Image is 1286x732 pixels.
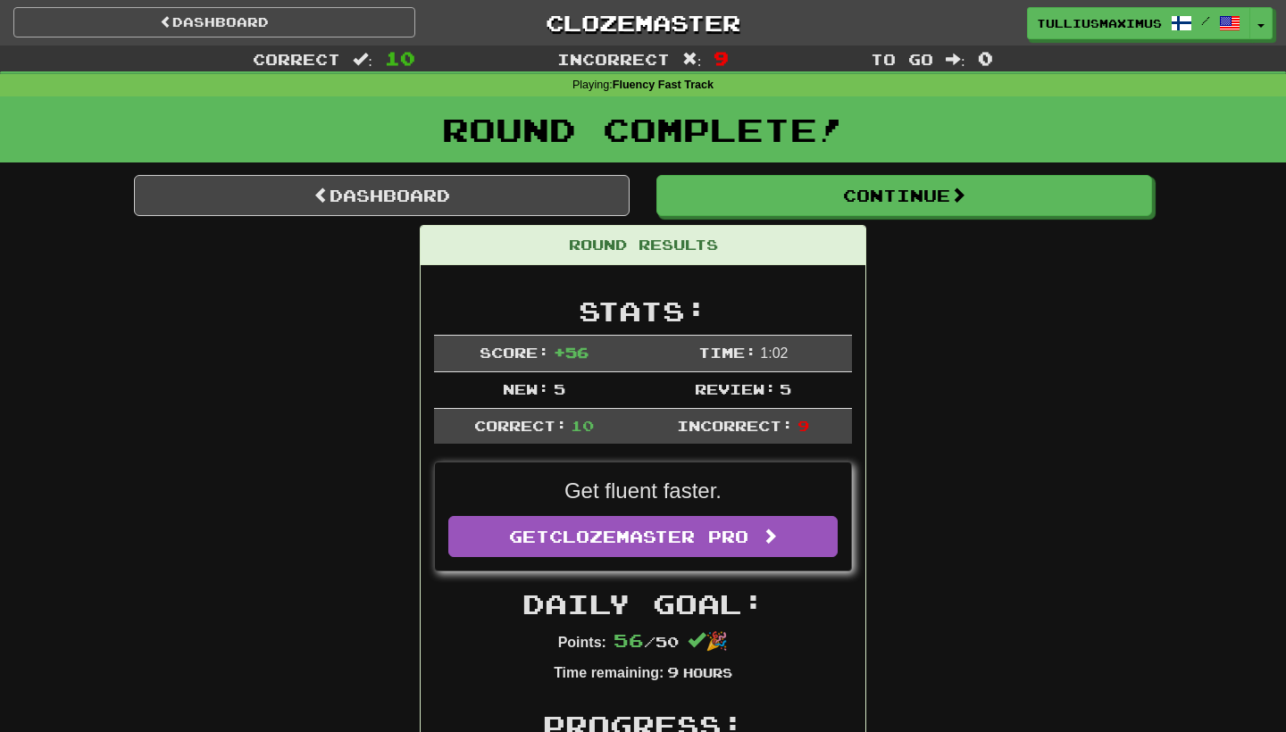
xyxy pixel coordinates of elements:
[554,665,664,680] strong: Time remaining:
[557,50,670,68] span: Incorrect
[554,344,589,361] span: + 56
[695,380,776,397] span: Review:
[1201,14,1210,27] span: /
[253,50,340,68] span: Correct
[558,635,606,650] strong: Points:
[474,417,567,434] span: Correct:
[871,50,933,68] span: To go
[549,527,748,546] span: Clozemaster Pro
[614,633,679,650] span: / 50
[13,7,415,37] a: Dashboard
[688,631,728,651] span: 🎉
[434,296,852,326] h2: Stats:
[683,665,732,680] small: Hours
[677,417,793,434] span: Incorrect:
[480,344,549,361] span: Score:
[434,589,852,619] h2: Daily Goal:
[714,47,729,69] span: 9
[698,344,756,361] span: Time:
[503,380,549,397] span: New:
[448,476,838,506] p: Get fluent faster.
[667,663,679,680] span: 9
[780,380,791,397] span: 5
[385,47,415,69] span: 10
[421,226,865,265] div: Round Results
[554,380,565,397] span: 5
[760,345,788,361] span: 1 : 0 2
[682,52,702,67] span: :
[978,47,993,69] span: 0
[6,112,1280,147] h1: Round Complete!
[946,52,965,67] span: :
[353,52,372,67] span: :
[797,417,809,434] span: 9
[448,516,838,557] a: GetClozemaster Pro
[134,175,630,216] a: Dashboard
[1037,15,1162,31] span: tulliusmaximus
[442,7,844,38] a: Clozemaster
[614,629,644,651] span: 56
[613,79,714,91] strong: Fluency Fast Track
[656,175,1152,216] button: Continue
[571,417,594,434] span: 10
[1027,7,1250,39] a: tulliusmaximus /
